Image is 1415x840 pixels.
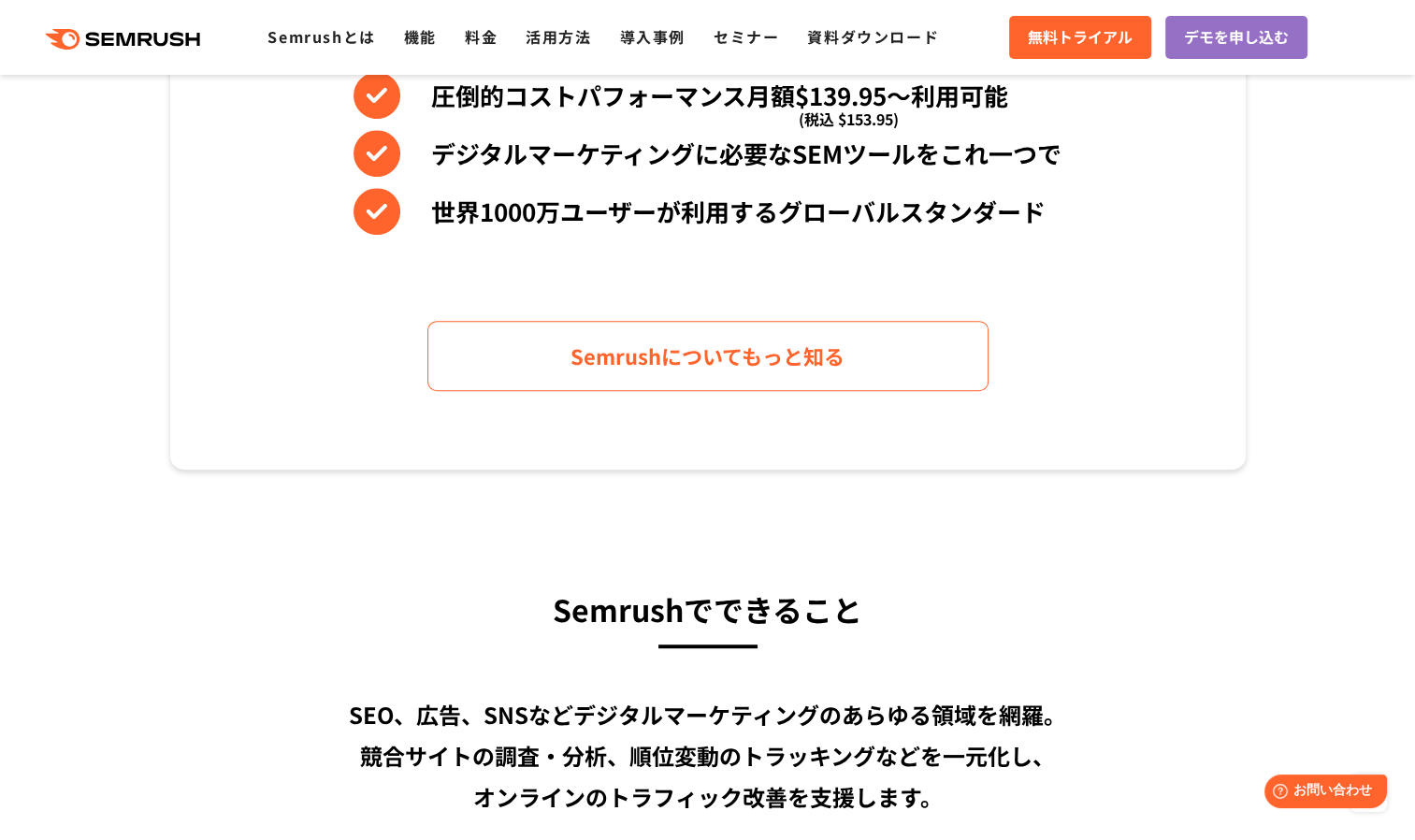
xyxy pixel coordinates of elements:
[1184,25,1289,50] span: デモを申し込む
[354,130,1061,177] li: デジタルマーケティングに必要なSEMツールをこれ一つで
[570,340,845,372] span: Semrushについてもっと知る
[526,25,591,48] a: 活用方法
[170,584,1246,634] h3: Semrushでできること
[427,321,989,391] a: Semrushについてもっと知る
[170,694,1246,818] div: SEO、広告、SNSなどデジタルマーケティングのあらゆる領域を網羅。 競合サイトの調査・分析、順位変動のトラッキングなどを一元化し、 オンラインのトラフィック改善を支援します。
[1028,25,1133,50] span: 無料トライアル
[465,25,498,48] a: 料金
[620,25,686,48] a: 導入事例
[714,25,779,48] a: セミナー
[1249,767,1394,819] iframe: Help widget launcher
[807,25,939,48] a: 資料ダウンロード
[799,95,899,142] span: (税込 $153.95)
[1165,16,1307,59] a: デモを申し込む
[1009,16,1151,59] a: 無料トライアル
[404,25,437,48] a: 機能
[267,25,375,48] a: Semrushとは
[354,72,1061,119] li: 圧倒的コストパフォーマンス月額$139.95〜利用可能
[354,188,1061,235] li: 世界1000万ユーザーが利用するグローバルスタンダード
